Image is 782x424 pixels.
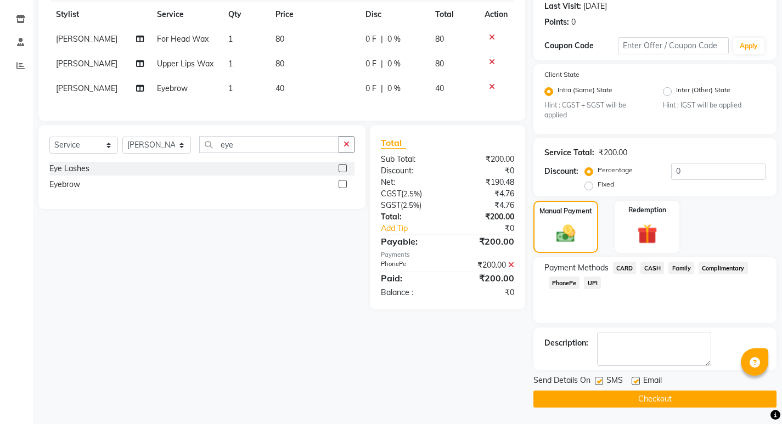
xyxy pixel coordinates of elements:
[275,83,284,93] span: 40
[373,272,447,285] div: Paid:
[618,37,729,54] input: Enter Offer / Coupon Code
[631,222,663,246] img: _gift.svg
[628,205,666,215] label: Redemption
[373,154,447,165] div: Sub Total:
[373,188,447,200] div: ( )
[387,83,401,94] span: 0 %
[733,38,764,54] button: Apply
[381,137,406,149] span: Total
[558,85,612,98] label: Intra (Same) State
[275,34,284,44] span: 80
[447,188,522,200] div: ₹4.76
[533,391,777,408] button: Checkout
[373,200,447,211] div: ( )
[381,200,401,210] span: SGST
[460,223,522,234] div: ₹0
[56,83,117,93] span: [PERSON_NAME]
[435,59,444,69] span: 80
[150,2,222,27] th: Service
[539,206,592,216] label: Manual Payment
[275,59,284,69] span: 80
[157,59,213,69] span: Upper Lips Wax
[373,211,447,223] div: Total:
[544,262,609,274] span: Payment Methods
[228,59,233,69] span: 1
[373,235,447,248] div: Payable:
[228,83,233,93] span: 1
[668,262,694,274] span: Family
[447,165,522,177] div: ₹0
[571,16,576,28] div: 0
[49,179,80,190] div: Eyebrow
[365,58,376,70] span: 0 F
[663,100,766,110] small: Hint : IGST will be applied
[403,189,420,198] span: 2.5%
[544,147,594,159] div: Service Total:
[447,259,522,271] div: ₹200.00
[598,179,614,189] label: Fixed
[583,1,607,12] div: [DATE]
[157,34,209,44] span: For Head Wax
[222,2,269,27] th: Qty
[544,1,581,12] div: Last Visit:
[381,83,383,94] span: |
[365,83,376,94] span: 0 F
[447,200,522,211] div: ₹4.76
[49,2,150,27] th: Stylist
[598,165,633,175] label: Percentage
[447,287,522,298] div: ₹0
[478,2,514,27] th: Action
[157,83,188,93] span: Eyebrow
[533,375,590,388] span: Send Details On
[228,34,233,44] span: 1
[56,34,117,44] span: [PERSON_NAME]
[544,337,588,349] div: Description:
[199,136,339,153] input: Search or Scan
[359,2,429,27] th: Disc
[373,223,460,234] a: Add Tip
[381,33,383,45] span: |
[373,165,447,177] div: Discount:
[550,223,581,245] img: _cash.svg
[640,262,664,274] span: CASH
[447,211,522,223] div: ₹200.00
[447,272,522,285] div: ₹200.00
[447,177,522,188] div: ₹190.48
[435,83,444,93] span: 40
[373,177,447,188] div: Net:
[387,33,401,45] span: 0 %
[544,166,578,177] div: Discount:
[269,2,358,27] th: Price
[544,70,580,80] label: Client State
[56,59,117,69] span: [PERSON_NAME]
[599,147,627,159] div: ₹200.00
[381,250,514,259] div: Payments
[544,100,647,121] small: Hint : CGST + SGST will be applied
[447,154,522,165] div: ₹200.00
[613,262,637,274] span: CARD
[373,259,447,271] div: PhonePe
[544,40,618,52] div: Coupon Code
[584,276,601,289] span: UPI
[544,16,569,28] div: Points:
[643,375,662,388] span: Email
[435,34,444,44] span: 80
[373,287,447,298] div: Balance :
[447,235,522,248] div: ₹200.00
[676,85,730,98] label: Inter (Other) State
[606,375,623,388] span: SMS
[549,276,580,289] span: PhonePe
[365,33,376,45] span: 0 F
[429,2,477,27] th: Total
[381,189,401,199] span: CGST
[387,58,401,70] span: 0 %
[699,262,748,274] span: Complimentary
[403,201,419,210] span: 2.5%
[49,163,89,174] div: Eye Lashes
[381,58,383,70] span: |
